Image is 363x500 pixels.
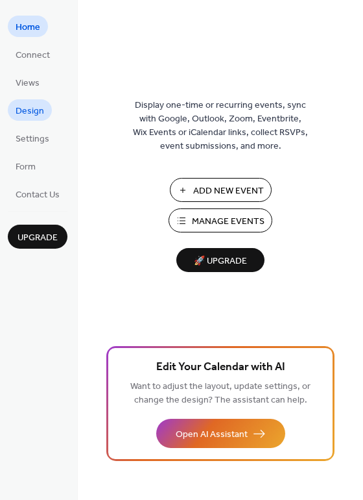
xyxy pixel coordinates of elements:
span: Home [16,21,40,34]
span: Display one-time or recurring events, sync with Google, Outlook, Zoom, Eventbrite, Wix Events or ... [133,99,308,153]
button: Manage Events [169,208,272,232]
span: Upgrade [18,231,58,245]
span: Views [16,77,40,90]
button: 🚀 Upgrade [176,248,264,272]
a: Views [8,71,47,93]
a: Settings [8,127,57,149]
a: Contact Us [8,183,67,205]
button: Upgrade [8,225,67,249]
span: Edit Your Calendar with AI [156,358,285,377]
span: Manage Events [192,215,264,229]
span: Connect [16,49,50,62]
a: Design [8,99,52,121]
button: Add New Event [170,178,272,202]
span: Want to adjust the layout, update settings, or change the design? The assistant can help. [130,378,310,409]
span: 🚀 Upgrade [184,253,257,270]
span: Form [16,160,36,174]
a: Home [8,16,48,37]
span: Add New Event [193,184,264,198]
span: Open AI Assistant [176,428,248,442]
button: Open AI Assistant [156,419,285,448]
span: Settings [16,132,49,146]
a: Connect [8,44,58,65]
a: Form [8,155,43,177]
span: Contact Us [16,188,60,202]
span: Design [16,105,44,118]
